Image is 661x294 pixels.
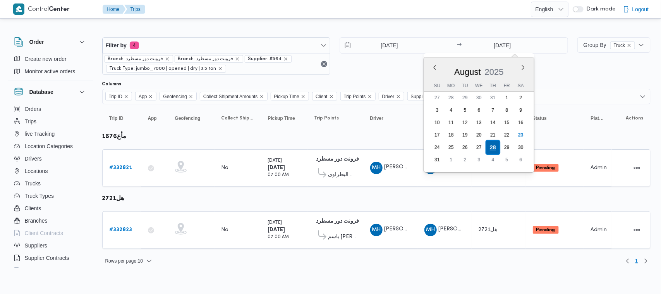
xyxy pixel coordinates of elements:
span: Trip Points [314,115,339,121]
div: day-28 [486,140,500,155]
h3: Database [29,87,53,97]
span: Actions [626,115,644,121]
button: Geofencing [172,112,211,125]
div: day-1 [501,92,513,104]
div: day-25 [445,141,457,154]
span: Driver [370,115,384,121]
span: Supplier [411,92,428,101]
span: Trip Points [344,92,366,101]
div: day-27 [473,141,485,154]
div: day-6 [515,154,527,166]
button: Remove Collect Shipment Amounts from selection in this group [259,94,264,99]
div: Fr [501,80,513,91]
span: 4 active filters [130,42,139,49]
div: Database [8,103,93,271]
span: Client Contracts [25,228,64,238]
button: Trips [11,115,90,128]
span: MH [372,224,381,236]
span: Pickup Time [271,92,309,100]
span: Truck [610,42,635,49]
span: Pending [533,226,559,234]
div: day-5 [501,154,513,166]
div: day-9 [515,104,527,116]
span: Dark mode [584,6,616,12]
div: Sa [515,80,527,91]
button: Remove Trip ID from selection in this group [124,94,129,99]
span: Client [316,92,328,101]
b: فرونت دور مسطرد [316,157,359,162]
span: Truck Type: jumbo_7000 | opened | dry | 3.5 ton [106,65,226,73]
div: Muhammad Hanei Muhammad Jodah Mahmood [370,162,383,174]
div: Mo [445,80,457,91]
button: Open list of options [640,93,646,100]
span: سيركل كيه البطراوي [328,170,356,180]
b: [DATE] [268,227,285,232]
button: Group ByTruckremove selected entity [577,37,651,53]
div: Order [8,53,93,81]
span: هل2721 [479,227,498,232]
button: live Tracking [11,128,90,140]
div: day-18 [445,129,457,141]
small: 07:00 AM [268,235,289,239]
button: Clients [11,202,90,214]
img: X8yXhbKr1z7QwAAAABJRU5ErkJggg== [13,3,24,15]
small: [DATE] [268,159,282,163]
div: day-31 [431,154,443,166]
span: Supplier [407,92,438,100]
span: Admin [591,165,607,170]
button: Trucks [11,177,90,190]
span: 2025 [485,67,504,77]
span: Branch: فرونت دور مسطرد [175,55,243,63]
span: Platform [591,115,605,121]
button: Logout [620,2,652,17]
button: Filter by4 active filters [103,38,330,53]
span: live Tracking [25,129,55,138]
b: [DATE] [268,165,285,170]
div: day-31 [487,92,499,104]
span: Trip ID [109,115,124,121]
h3: Order [29,37,44,47]
button: Database [14,87,87,97]
button: Locations [11,165,90,177]
b: Pending [536,228,555,232]
div: day-17 [431,129,443,141]
button: Status [530,112,580,125]
span: Collect Shipment Amounts [221,115,254,121]
span: Filter by [106,41,127,50]
div: day-7 [487,104,499,116]
div: Muhammad Hanei Muhammad Jodah Mahmood [370,224,383,236]
button: Drivers [11,152,90,165]
b: # 332821 [110,165,132,170]
span: Trip Points [340,92,376,100]
span: MH [426,224,435,236]
div: day-3 [473,154,485,166]
div: day-21 [487,129,499,141]
span: Collect Shipment Amounts [203,92,258,101]
button: Create new order [11,53,90,65]
div: day-1 [445,154,457,166]
button: Page 1 of 1 [632,256,641,266]
div: day-10 [431,116,443,129]
div: day-13 [473,116,485,129]
button: Supplier Contracts [11,252,90,264]
b: مأع1676 [102,134,127,140]
div: day-20 [473,129,485,141]
button: Remove Trip Points from selection in this group [367,94,372,99]
button: Trips [124,5,145,14]
div: day-30 [473,92,485,104]
span: MH [372,162,381,174]
div: day-6 [473,104,485,116]
small: 07:00 AM [268,173,289,177]
span: Geofencing [160,92,196,100]
span: App [135,92,156,100]
button: Remove Driver from selection in this group [396,94,401,99]
div: No [221,227,229,233]
button: Remove Client from selection in this group [329,94,334,99]
div: day-12 [459,116,471,129]
button: App [145,112,164,125]
span: Supplier: #564 [245,55,292,63]
span: App [148,115,157,121]
div: day-23 [515,129,527,141]
div: day-5 [459,104,471,116]
button: Platform [588,112,608,125]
